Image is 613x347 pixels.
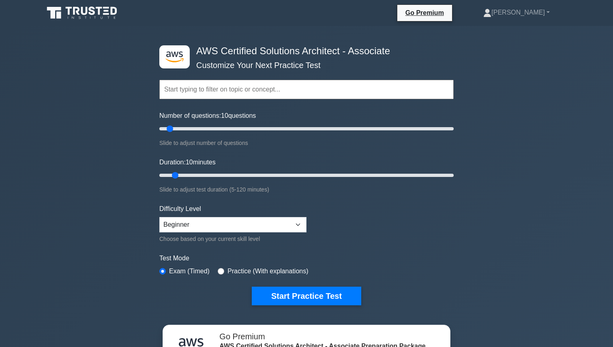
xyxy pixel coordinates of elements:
span: 10 [186,159,193,166]
div: Slide to adjust number of questions [159,138,454,148]
input: Start typing to filter on topic or concept... [159,80,454,99]
a: Go Premium [401,8,449,18]
label: Number of questions: questions [159,111,256,121]
span: 10 [221,112,228,119]
label: Exam (Timed) [169,266,210,276]
a: [PERSON_NAME] [464,4,569,21]
div: Choose based on your current skill level [159,234,306,244]
button: Start Practice Test [252,287,361,305]
div: Slide to adjust test duration (5-120 minutes) [159,185,454,194]
h4: AWS Certified Solutions Architect - Associate [193,45,414,57]
label: Test Mode [159,253,454,263]
label: Practice (With explanations) [227,266,308,276]
label: Difficulty Level [159,204,201,214]
label: Duration: minutes [159,158,216,167]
